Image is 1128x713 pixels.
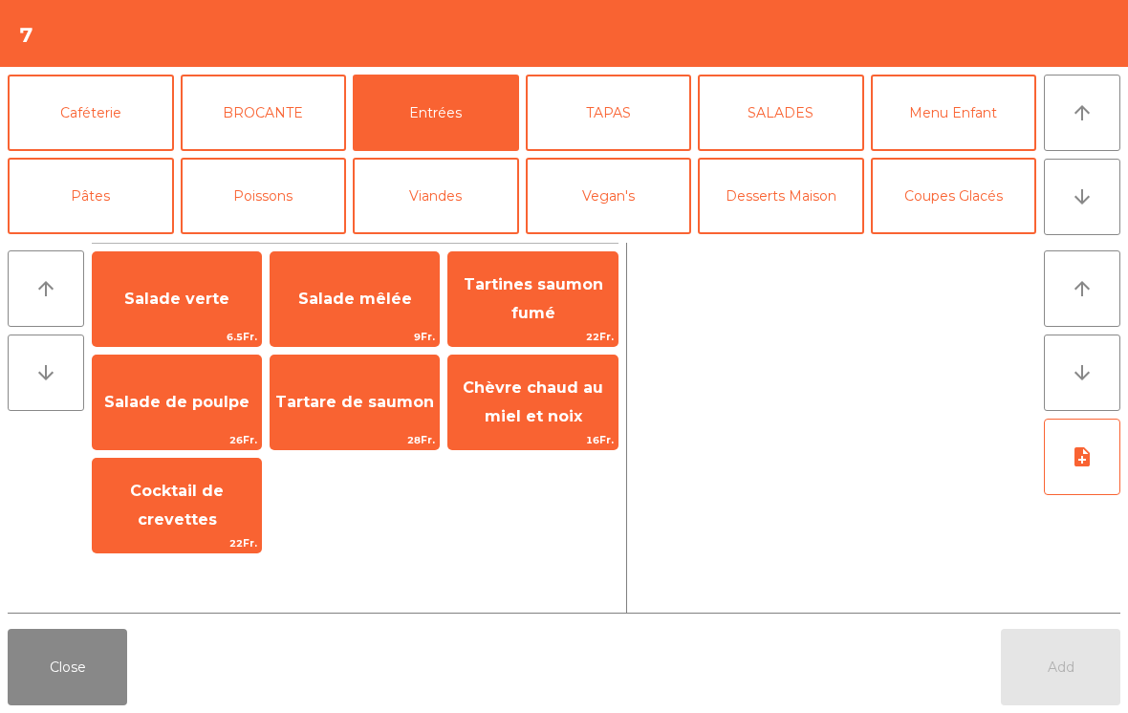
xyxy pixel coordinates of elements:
span: Tartines saumon fumé [464,275,603,322]
button: Vegan's [526,158,692,234]
i: arrow_downward [1071,185,1094,208]
button: Caféterie [8,75,174,151]
button: Poissons [181,158,347,234]
i: arrow_upward [1071,101,1094,124]
i: arrow_upward [1071,277,1094,300]
button: note_add [1044,419,1120,495]
button: arrow_upward [1044,250,1120,327]
button: Desserts Maison [698,158,864,234]
span: 6.5Fr. [93,328,261,346]
button: Close [8,629,127,705]
button: arrow_upward [1044,75,1120,151]
button: Entrées [353,75,519,151]
button: arrow_downward [1044,159,1120,235]
span: Salade verte [124,290,229,308]
span: 26Fr. [93,431,261,449]
i: arrow_downward [34,361,57,384]
span: 28Fr. [271,431,439,449]
button: arrow_downward [8,335,84,411]
i: arrow_downward [1071,361,1094,384]
button: Coupes Glacés [871,158,1037,234]
span: 22Fr. [93,534,261,552]
span: Cocktail de crevettes [130,482,224,529]
button: SALADES [698,75,864,151]
button: arrow_downward [1044,335,1120,411]
h4: 7 [19,21,33,50]
span: Salade mêlée [298,290,412,308]
i: arrow_upward [34,277,57,300]
span: Tartare de saumon [275,393,434,411]
button: BROCANTE [181,75,347,151]
span: Chèvre chaud au miel et noix [463,378,603,425]
button: Pâtes [8,158,174,234]
i: note_add [1071,445,1094,468]
button: TAPAS [526,75,692,151]
span: 16Fr. [448,431,617,449]
span: Salade de poulpe [104,393,249,411]
span: 22Fr. [448,328,617,346]
button: Viandes [353,158,519,234]
button: arrow_upward [8,250,84,327]
span: 9Fr. [271,328,439,346]
button: Menu Enfant [871,75,1037,151]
